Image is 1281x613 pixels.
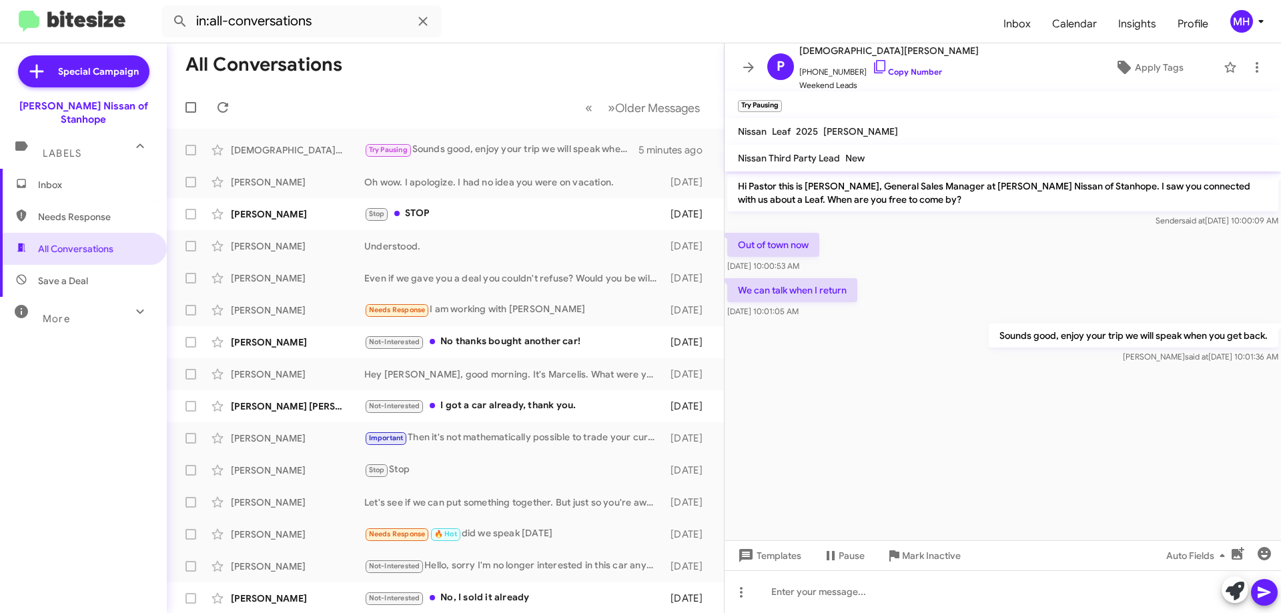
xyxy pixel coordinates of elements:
span: Labels [43,147,81,159]
button: Mark Inactive [875,544,971,568]
div: [DATE] [664,368,713,381]
div: [PERSON_NAME] [231,592,364,605]
small: Try Pausing [738,100,782,112]
span: » [608,99,615,116]
span: Profile [1167,5,1219,43]
span: « [585,99,592,116]
button: Apply Tags [1080,55,1217,79]
div: Understood. [364,239,664,253]
div: [DATE] [664,592,713,605]
div: [PERSON_NAME] [231,207,364,221]
div: I got a car already, thank you. [364,398,664,414]
div: [DEMOGRAPHIC_DATA][PERSON_NAME] [231,143,364,157]
span: Sender [DATE] 10:00:09 AM [1156,215,1278,225]
div: [DATE] [664,400,713,413]
span: Stop [369,466,385,474]
div: [PERSON_NAME] [231,560,364,573]
div: Oh wow. I apologize. I had no idea you were on vacation. [364,175,664,189]
span: All Conversations [38,242,113,255]
span: said at [1185,352,1208,362]
p: Hi Pastor this is [PERSON_NAME], General Sales Manager at [PERSON_NAME] Nissan of Stanhope. I saw... [727,174,1278,211]
div: [PERSON_NAME] [231,336,364,349]
span: Needs Response [369,530,426,538]
span: Weekend Leads [799,79,979,92]
span: Apply Tags [1135,55,1184,79]
div: 5 minutes ago [638,143,713,157]
button: Templates [725,544,812,568]
span: Special Campaign [58,65,139,78]
div: [PERSON_NAME] [231,271,364,285]
span: Nissan [738,125,767,137]
span: Not-Interested [369,562,420,570]
a: Inbox [993,5,1041,43]
div: [DATE] [664,528,713,541]
span: 2025 [796,125,818,137]
div: did we speak [DATE] [364,526,664,542]
span: P [777,56,785,77]
div: [DATE] [664,207,713,221]
span: Not-Interested [369,338,420,346]
span: Nissan Third Party Lead [738,152,840,164]
span: Pause [839,544,865,568]
button: Previous [577,94,600,121]
span: [DEMOGRAPHIC_DATA][PERSON_NAME] [799,43,979,59]
a: Calendar [1041,5,1108,43]
div: [PERSON_NAME] [231,528,364,541]
div: [PERSON_NAME] [231,303,364,317]
div: Even if we gave you a deal you couldn't refuse? Would you be willing to travel a bit? [364,271,664,285]
div: Then it's not mathematically possible to trade your current Pathfinder with about $20K of negativ... [364,430,664,446]
div: No, I sold it already [364,590,664,606]
span: Not-Interested [369,594,420,602]
p: We can talk when I return [727,278,857,302]
div: [DATE] [664,271,713,285]
div: STOP [364,206,664,221]
span: Inbox [38,178,151,191]
div: [DATE] [664,560,713,573]
span: Mark Inactive [902,544,961,568]
input: Search [161,5,442,37]
div: [PERSON_NAME] [231,464,364,477]
div: [DATE] [664,336,713,349]
span: Try Pausing [369,145,408,154]
span: More [43,313,70,325]
span: said at [1182,215,1205,225]
div: [PERSON_NAME] [231,496,364,509]
p: Out of town now [727,233,819,257]
div: [PERSON_NAME] [231,432,364,445]
nav: Page navigation example [578,94,708,121]
span: Needs Response [369,305,426,314]
span: Not-Interested [369,402,420,410]
div: I am working with [PERSON_NAME] [364,302,664,318]
div: MH [1230,10,1253,33]
div: Sounds good, enjoy your trip we will speak when you get back. [364,142,638,157]
div: [PERSON_NAME] [PERSON_NAME] [231,400,364,413]
button: Next [600,94,708,121]
div: [DATE] [664,496,713,509]
div: [DATE] [664,432,713,445]
button: Pause [812,544,875,568]
div: [PERSON_NAME] [231,368,364,381]
span: [PERSON_NAME] [DATE] 10:01:36 AM [1123,352,1278,362]
span: Templates [735,544,801,568]
span: Save a Deal [38,274,88,287]
div: Stop [364,462,664,478]
span: [PHONE_NUMBER] [799,59,979,79]
a: Copy Number [872,67,942,77]
button: MH [1219,10,1266,33]
div: No thanks bought another car! [364,334,664,350]
p: Sounds good, enjoy your trip we will speak when you get back. [989,324,1278,348]
span: [DATE] 10:00:53 AM [727,261,799,271]
span: Stop [369,209,385,218]
span: [PERSON_NAME] [823,125,898,137]
div: [PERSON_NAME] [231,175,364,189]
h1: All Conversations [185,54,342,75]
div: Hey [PERSON_NAME], good morning. It's Marcelis. What were your thoughts on the Pathfinder numbers... [364,368,664,381]
div: [DATE] [664,175,713,189]
a: Insights [1108,5,1167,43]
div: [DATE] [664,464,713,477]
a: Special Campaign [18,55,149,87]
span: Needs Response [38,210,151,223]
button: Auto Fields [1156,544,1241,568]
